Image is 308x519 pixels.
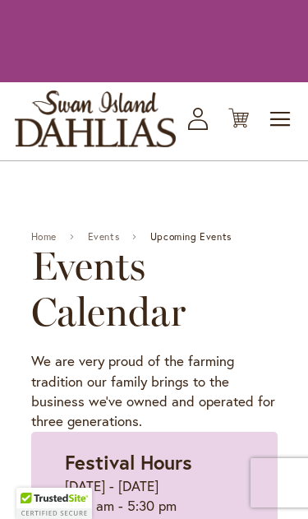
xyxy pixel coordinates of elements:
span: Upcoming Events [150,231,232,243]
h2: Events Calendar [31,243,278,335]
a: Home [31,231,57,243]
p: We are very proud of the farming tradition our family brings to the business we've owned and oper... [31,351,278,431]
iframe: Launch Accessibility Center [12,461,58,507]
strong: Festival Hours [65,449,192,475]
a: Events [88,231,120,243]
a: store logo [15,90,176,147]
